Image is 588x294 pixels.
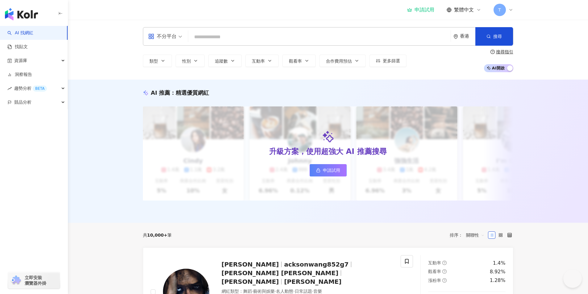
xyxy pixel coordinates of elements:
span: acksonwang852g7 [284,261,348,268]
button: 性別 [176,55,205,67]
span: 名人動態 [276,289,293,294]
div: 香港 [460,34,475,39]
span: question-circle [442,261,447,265]
span: 合作費用預估 [326,59,352,64]
span: appstore [148,33,154,39]
span: 音樂 [313,289,322,294]
div: 搜尋指引 [496,49,513,54]
span: 申請試用 [323,168,340,173]
div: 1.28% [490,277,506,284]
a: 申請試用 [407,7,434,13]
span: 互動率 [252,59,265,64]
span: question-circle [442,278,447,283]
div: 共 筆 [143,233,172,238]
span: · [312,289,313,294]
span: 關聯性 [466,230,485,240]
span: 繁體中文 [454,6,474,13]
div: BETA [33,85,47,92]
img: logo [5,8,38,20]
span: environment [453,34,458,39]
iframe: Help Scout Beacon - Open [563,269,582,288]
a: 找貼文 [7,44,28,50]
span: 資源庫 [14,54,27,68]
span: [PERSON_NAME] [222,261,279,268]
div: 8.92% [490,268,506,275]
span: 觀看率 [428,269,441,274]
button: 觀看率 [282,55,316,67]
span: · [293,289,294,294]
span: 日常話題 [295,289,312,294]
span: question-circle [490,50,495,54]
div: 不分平台 [148,31,177,41]
button: 追蹤數 [208,55,242,67]
button: 更多篩選 [369,55,407,67]
a: 申請試用 [310,164,347,176]
span: 互動率 [428,260,441,265]
div: 升級方案，使用超強大 AI 推薦搜尋 [269,147,386,157]
span: 觀看率 [289,59,302,64]
span: · [252,289,253,294]
img: chrome extension [10,275,22,285]
span: [PERSON_NAME] [PERSON_NAME] [222,269,339,277]
span: 藝術與娛樂 [253,289,275,294]
span: · [275,289,276,294]
div: AI 推薦 ： [151,89,209,97]
span: [PERSON_NAME] [284,278,341,285]
button: 合作費用預估 [319,55,366,67]
span: 搜尋 [493,34,502,39]
span: 舞蹈 [243,289,252,294]
span: [PERSON_NAME] [222,278,279,285]
span: 趨勢分析 [14,81,47,95]
div: 排序： [450,230,488,240]
span: T [498,6,501,13]
a: searchAI 找網紅 [7,30,33,36]
span: 漲粉率 [428,278,441,283]
span: question-circle [442,269,447,274]
div: 1.4% [493,260,506,267]
span: 追蹤數 [215,59,228,64]
span: 類型 [149,59,158,64]
span: 精選優質網紅 [176,89,209,96]
span: 性別 [182,59,191,64]
button: 互動率 [245,55,279,67]
a: 洞察報告 [7,72,32,78]
span: 更多篩選 [383,58,400,63]
a: chrome extension立即安裝 瀏覽器外掛 [8,272,60,289]
button: 搜尋 [475,27,513,46]
span: rise [7,86,12,91]
button: 類型 [143,55,172,67]
span: 10,000+ [147,233,168,238]
span: 競品分析 [14,95,31,109]
span: 立即安裝 瀏覽器外掛 [25,275,46,286]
